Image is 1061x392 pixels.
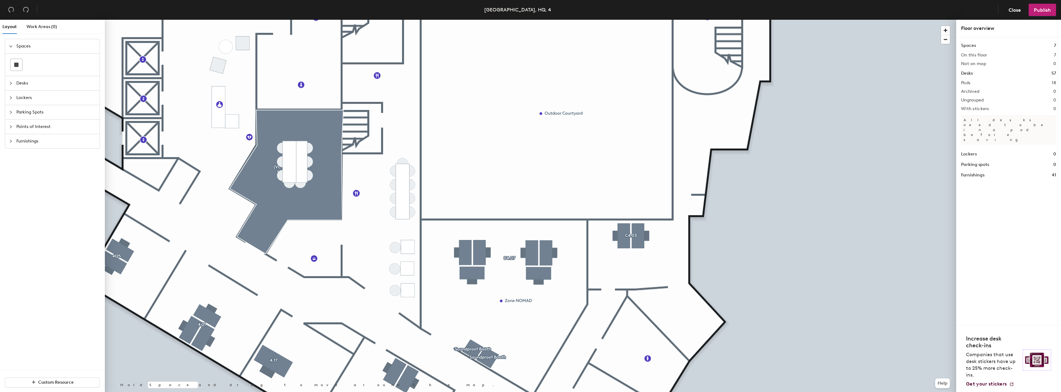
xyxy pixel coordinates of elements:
[1053,106,1056,111] h2: 0
[20,4,32,16] button: Redo (⌘ + ⇧ + Z)
[1052,172,1056,179] h1: 41
[1054,53,1056,58] h2: 7
[961,53,987,58] h2: On this floor
[1053,98,1056,103] h2: 0
[1053,89,1056,94] h2: 0
[9,96,13,100] span: collapsed
[961,151,977,158] h1: Lockers
[16,39,96,53] span: Spaces
[1034,7,1051,13] span: Publish
[966,335,1019,349] h4: Increase desk check-ins
[1003,4,1026,16] button: Close
[16,105,96,119] span: Parking Spots
[966,381,1014,387] a: Get your stickers
[966,351,1019,378] p: Companies that use desk stickers have up to 25% more check-ins.
[961,80,970,85] h2: Pods
[1051,70,1056,77] h1: 57
[9,81,13,85] span: collapsed
[27,24,57,29] span: Work Areas (0)
[1053,61,1056,66] h2: 0
[961,61,986,66] h2: Not on map
[935,378,950,388] button: Help
[1053,151,1056,158] h1: 0
[961,25,1056,32] div: Floor overview
[1009,7,1021,13] span: Close
[966,381,1007,387] span: Get your stickers
[2,24,17,29] span: Layout
[38,380,74,385] span: Custom Resource
[961,115,1056,145] p: All desks need to be in a pod before saving
[5,4,17,16] button: Undo (⌘ + Z)
[484,6,551,14] div: [GEOGRAPHIC_DATA], HQ, 4
[9,139,13,143] span: collapsed
[9,110,13,114] span: collapsed
[16,76,96,90] span: Desks
[961,70,973,77] h1: Desks
[1023,349,1051,370] img: Sticker logo
[16,134,96,148] span: Furnishings
[961,98,984,103] h2: Ungrouped
[1054,42,1056,49] h1: 7
[9,125,13,129] span: collapsed
[1052,80,1056,85] h2: 18
[5,378,100,387] button: Custom Resource
[961,172,985,179] h1: Furnishings
[1053,161,1056,168] h1: 0
[9,44,13,48] span: expanded
[961,161,989,168] h1: Parking spots
[1029,4,1056,16] button: Publish
[16,120,96,134] span: Points of Interest
[16,91,96,105] span: Lockers
[961,42,976,49] h1: Spaces
[961,106,989,111] h2: With stickers
[961,89,979,94] h2: Archived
